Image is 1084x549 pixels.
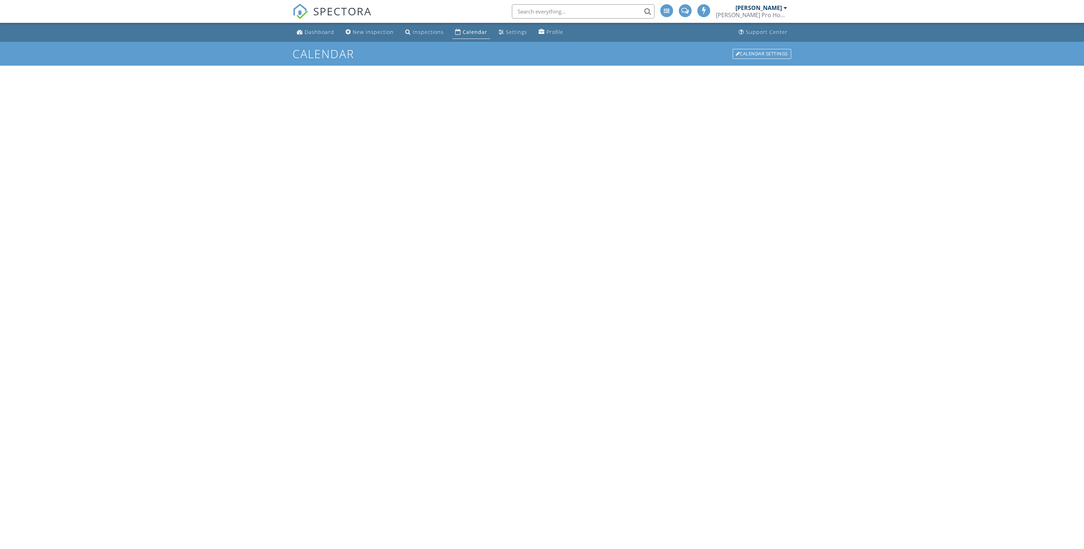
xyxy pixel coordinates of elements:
div: Dashboard [305,29,334,35]
a: Profile [536,26,566,39]
div: New Inspection [353,29,394,35]
div: Profile [546,29,563,35]
div: Support Center [746,29,788,35]
a: Calendar Settings [732,48,792,60]
a: Inspections [402,26,447,39]
div: [PERSON_NAME] [736,4,782,11]
img: The Best Home Inspection Software - Spectora [292,4,308,19]
a: Calendar [452,26,490,39]
a: Dashboard [294,26,337,39]
a: SPECTORA [292,10,372,25]
a: Support Center [736,26,790,39]
div: Calendar [463,29,487,35]
span: SPECTORA [313,4,372,19]
div: Calendar Settings [733,49,791,59]
input: Search everything... [512,4,655,19]
a: Settings [496,26,530,39]
div: Inspections [413,29,444,35]
a: New Inspection [343,26,397,39]
h1: Calendar [292,47,792,60]
div: Settings [506,29,527,35]
div: Ellingwood Pro Home Inspections [716,11,787,19]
